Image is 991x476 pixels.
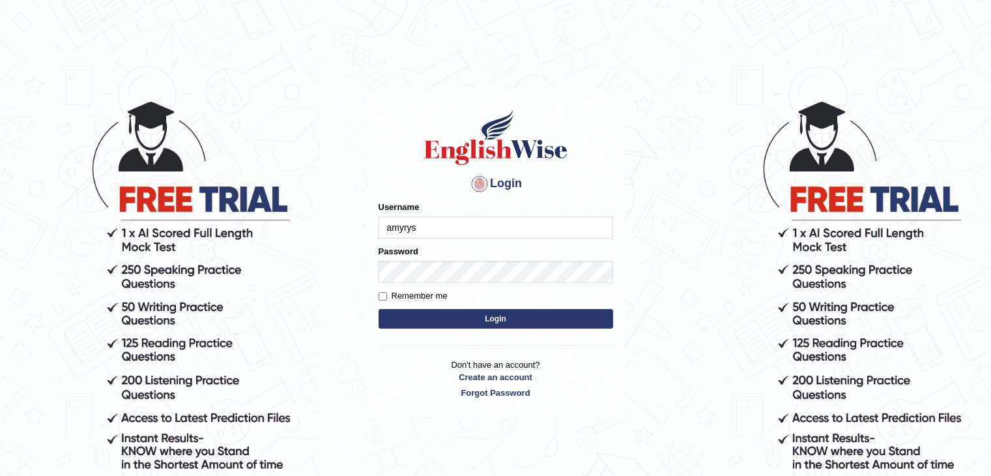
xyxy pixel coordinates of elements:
h4: Login [379,173,613,194]
a: Create an account [379,371,613,383]
label: Remember me [379,290,448,303]
label: Username [379,201,420,213]
button: Login [379,309,613,329]
a: Forgot Password [379,387,613,399]
label: Password [379,245,418,258]
p: Don't have an account? [379,359,613,399]
input: Remember me [379,292,387,301]
img: Logo of English Wise sign in for intelligent practice with AI [422,108,570,167]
